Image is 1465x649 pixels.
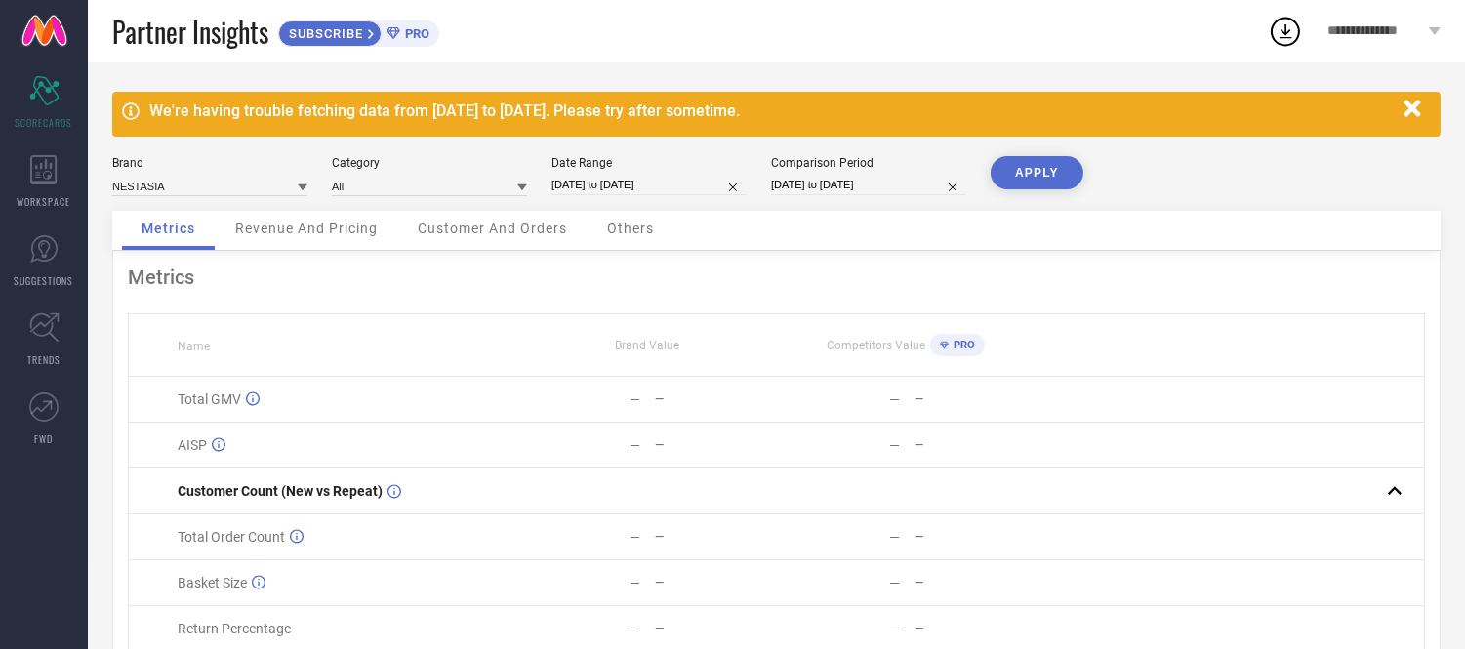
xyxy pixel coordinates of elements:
div: — [889,437,900,453]
span: AISP [178,437,207,453]
span: Customer And Orders [418,221,567,236]
span: Return Percentage [178,621,291,636]
div: — [630,391,640,407]
div: Metrics [128,265,1425,289]
span: SCORECARDS [16,115,73,130]
input: Select date range [551,175,747,195]
div: — [915,622,1035,635]
div: — [915,392,1035,406]
span: FWD [35,431,54,446]
span: Competitors Value [827,339,925,352]
span: SUBSCRIBE [279,26,368,41]
div: — [630,575,640,590]
span: Revenue And Pricing [235,221,378,236]
div: We're having trouble fetching data from [DATE] to [DATE]. Please try after sometime. [149,101,1394,120]
span: Others [607,221,654,236]
span: Basket Size [178,575,247,590]
div: — [889,575,900,590]
div: — [655,392,775,406]
div: — [915,438,1035,452]
div: — [630,529,640,545]
span: Total GMV [178,391,241,407]
div: — [915,576,1035,589]
div: — [655,576,775,589]
div: — [889,391,900,407]
div: — [655,438,775,452]
div: — [630,437,640,453]
span: PRO [400,26,429,41]
div: — [655,622,775,635]
div: — [915,530,1035,544]
span: Total Order Count [178,529,285,545]
a: SUBSCRIBEPRO [278,16,439,47]
div: Date Range [551,156,747,170]
span: Brand Value [615,339,679,352]
div: Open download list [1268,14,1303,49]
div: Category [332,156,527,170]
input: Select comparison period [771,175,966,195]
span: PRO [949,339,975,351]
span: Metrics [142,221,195,236]
span: Partner Insights [112,12,268,52]
div: — [630,621,640,636]
div: — [889,621,900,636]
div: Brand [112,156,307,170]
span: SUGGESTIONS [15,273,74,288]
div: Comparison Period [771,156,966,170]
span: Customer Count (New vs Repeat) [178,483,383,499]
span: Name [178,340,210,353]
div: — [655,530,775,544]
button: APPLY [991,156,1083,189]
span: TRENDS [27,352,61,367]
span: WORKSPACE [18,194,71,209]
div: — [889,529,900,545]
